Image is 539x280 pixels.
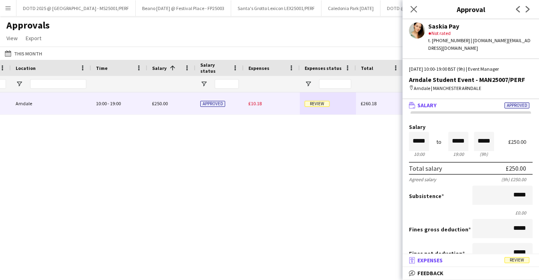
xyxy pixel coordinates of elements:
[136,0,231,16] button: Beano [DATE] @ Festival Place - FP25003
[96,65,108,71] span: Time
[3,33,21,43] a: View
[417,257,443,264] span: Expenses
[16,65,36,71] span: Location
[108,100,109,106] span: -
[403,254,539,266] mat-expansion-panel-header: ExpensesReview
[428,37,533,51] div: t. [PHONE_NUMBER] | [DOMAIN_NAME][EMAIL_ADDRESS][DOMAIN_NAME]
[403,4,539,14] h3: Approval
[361,65,373,71] span: Total
[428,30,533,37] div: Not rated
[11,92,91,114] div: Arndale
[409,164,442,172] div: Total salary
[200,62,229,74] span: Salary status
[409,210,533,216] div: £0.00
[152,65,167,71] span: Salary
[200,101,225,107] span: Approved
[501,176,533,182] div: (9h) £250.00
[321,0,380,16] button: Caledonia Park [DATE]
[409,124,533,130] label: Salary
[380,0,498,16] button: DOTD @ Dolphin, [PERSON_NAME] DOL25001/PERF
[16,80,23,88] button: Open Filter Menu
[448,151,468,157] div: 19:00
[506,164,526,172] div: £250.00
[3,49,44,58] button: This Month
[409,65,533,73] div: [DATE] 10:00-19:00 BST (9h) | Event Manager
[409,250,465,257] label: Fines net deduction
[305,80,312,88] button: Open Filter Menu
[215,79,239,89] input: Salary status Filter Input
[417,102,437,109] span: Salary
[409,226,471,233] label: Fines gross deduction
[110,100,121,106] span: 19:00
[152,100,168,106] span: £250.00
[504,102,529,108] span: Approved
[30,79,86,89] input: Location Filter Input
[361,100,376,106] span: £260.18
[305,65,342,71] span: Expenses status
[22,33,45,43] a: Export
[409,85,533,92] div: Arndale | MANCHESTER ARNDALE
[26,35,41,42] span: Export
[409,151,429,157] div: 10:00
[409,192,444,200] label: Subsistence
[96,100,107,106] span: 10:00
[248,100,262,106] span: £10.18
[403,99,539,111] mat-expansion-panel-header: SalaryApproved
[231,0,321,16] button: Santa's Grotto Lexicon LEX25001/PERF
[409,176,436,182] div: Agreed salary
[6,35,18,42] span: View
[508,139,533,145] div: £250.00
[200,80,207,88] button: Open Filter Menu
[403,267,539,279] mat-expansion-panel-header: Feedback
[409,76,533,83] div: Arndale Student Event - MAN25007/PERF
[16,0,136,16] button: DOTD 2025 @ [GEOGRAPHIC_DATA] - MS25001/PERF
[474,151,494,157] div: 9h
[417,270,443,277] span: Feedback
[248,65,269,71] span: Expenses
[319,79,351,89] input: Expenses status Filter Input
[504,257,529,263] span: Review
[305,101,330,107] span: Review
[428,22,533,30] div: Saskia Pay
[436,139,441,145] div: to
